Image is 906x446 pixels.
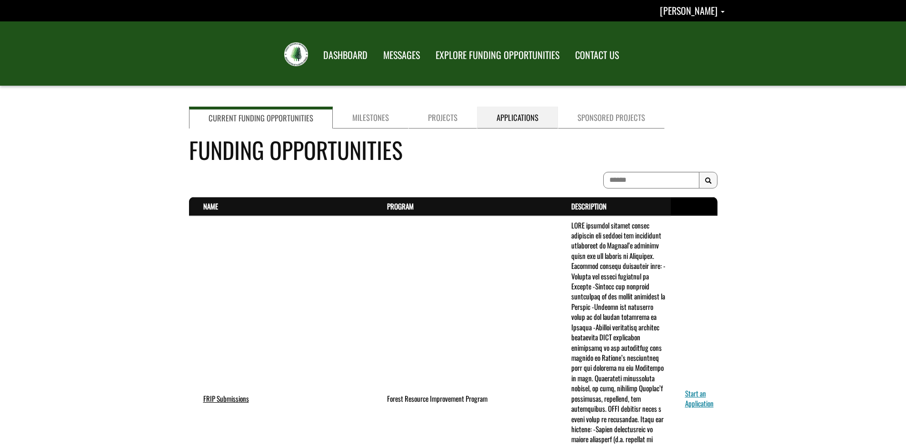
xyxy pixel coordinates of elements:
a: Applications [477,107,558,129]
span: [PERSON_NAME] [660,3,717,18]
a: Program [387,201,414,211]
a: Name [203,201,218,211]
h4: Funding Opportunities [189,133,717,167]
a: EXPLORE FUNDING OPPORTUNITIES [428,43,567,67]
img: FRIAA Submissions Portal [284,42,308,66]
a: Sponsored Projects [558,107,665,129]
a: CONTACT US [568,43,626,67]
nav: Main Navigation [315,40,626,67]
a: FRIP Submissions [203,393,249,404]
a: MESSAGES [376,43,427,67]
a: DASHBOARD [316,43,375,67]
a: Description [571,201,607,211]
button: Search Results [699,172,717,189]
a: Projects [408,107,477,129]
a: Current Funding Opportunities [189,107,333,129]
a: Milestones [333,107,408,129]
a: Start an Application [685,388,714,408]
a: Gino Goodrunning [660,3,725,18]
input: To search on partial text, use the asterisk (*) wildcard character. [603,172,699,188]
